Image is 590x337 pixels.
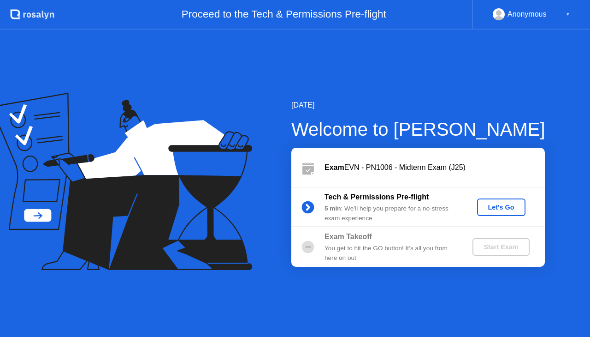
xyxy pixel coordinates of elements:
[472,238,529,256] button: Start Exam
[291,115,545,143] div: Welcome to [PERSON_NAME]
[481,204,522,211] div: Let's Go
[324,205,341,212] b: 5 min
[324,244,457,263] div: You get to hit the GO button! It’s all you from here on out
[324,193,429,201] b: Tech & Permissions Pre-flight
[476,243,525,251] div: Start Exam
[566,8,570,20] div: ▼
[291,100,545,111] div: [DATE]
[324,162,545,173] div: EVN - PN1006 - Midterm Exam (J25)
[324,204,457,223] div: : We’ll help you prepare for a no-stress exam experience
[507,8,547,20] div: Anonymous
[324,163,344,171] b: Exam
[477,199,525,216] button: Let's Go
[324,233,372,241] b: Exam Takeoff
